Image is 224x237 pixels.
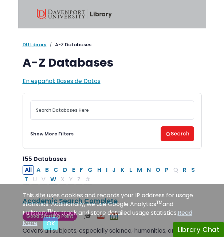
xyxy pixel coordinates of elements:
[23,166,198,183] div: Alpha-list to filter by first letter of database name
[47,208,54,214] sup: TM
[48,175,58,184] button: Filter Results W
[51,165,60,175] button: Filter Results C
[34,165,43,175] button: Filter Results A
[23,191,202,230] div: This site uses cookies and records your IP address for usage statistics. Additionally, we use Goo...
[163,165,171,175] button: Filter Results P
[135,165,144,175] button: Filter Results M
[189,165,197,175] button: Filter Results S
[86,165,95,175] button: Filter Results G
[156,199,162,205] sup: TM
[118,165,127,175] button: Filter Results K
[110,165,118,175] button: Filter Results J
[23,155,67,163] span: 155 Databases
[23,41,47,48] a: DU Library
[95,165,103,175] button: Filter Results H
[161,126,194,141] button: Search
[43,165,51,175] button: Filter Results B
[127,165,134,175] button: Filter Results L
[173,222,224,237] button: Library Chat
[30,100,194,120] input: Search database by title or keyword
[145,165,153,175] button: Filter Results N
[104,165,110,175] button: Filter Results I
[43,217,58,230] button: Close
[47,41,91,48] li: A-Z Databases
[23,165,34,175] button: All
[23,56,202,70] h1: A-Z Databases
[153,165,162,175] button: Filter Results O
[37,9,112,19] img: Davenport University Library
[181,165,189,175] button: Filter Results R
[78,165,85,175] button: Filter Results F
[23,41,202,48] nav: breadcrumb
[61,165,70,175] button: Filter Results D
[30,131,74,137] a: Show More Filters
[70,165,77,175] button: Filter Results E
[23,77,101,85] a: En español: Bases de Datos
[22,175,30,184] button: Filter Results T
